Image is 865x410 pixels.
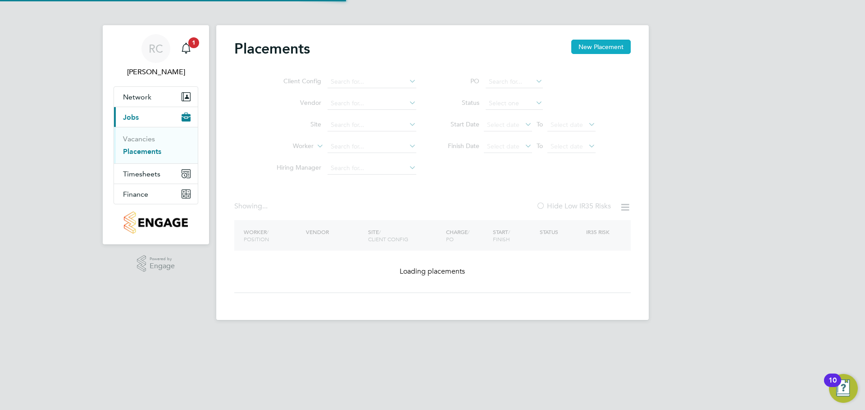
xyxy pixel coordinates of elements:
span: Network [123,93,151,101]
span: Timesheets [123,170,160,178]
span: Engage [150,262,175,270]
h2: Placements [234,40,310,58]
span: Jobs [123,113,139,122]
img: countryside-properties-logo-retina.png [124,212,187,234]
a: 1 [177,34,195,63]
button: New Placement [571,40,631,54]
span: Powered by [150,255,175,263]
a: Placements [123,147,161,156]
span: ... [262,202,268,211]
span: Finance [123,190,148,198]
nav: Main navigation [103,25,209,244]
button: Jobs [114,107,198,127]
a: RC[PERSON_NAME] [114,34,198,77]
span: 1 [188,37,199,48]
label: Hide Low IR35 Risks [536,202,611,211]
a: Go to home page [114,212,198,234]
button: Open Resource Center, 10 new notifications [829,374,858,403]
button: Finance [114,184,198,204]
span: Rebecca Cox [114,67,198,77]
a: Vacancies [123,135,155,143]
div: Jobs [114,127,198,163]
div: 10 [829,380,837,392]
div: Showing [234,202,269,211]
button: Timesheets [114,164,198,184]
a: Powered byEngage [137,255,175,272]
span: RC [149,43,163,54]
button: Network [114,87,198,107]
